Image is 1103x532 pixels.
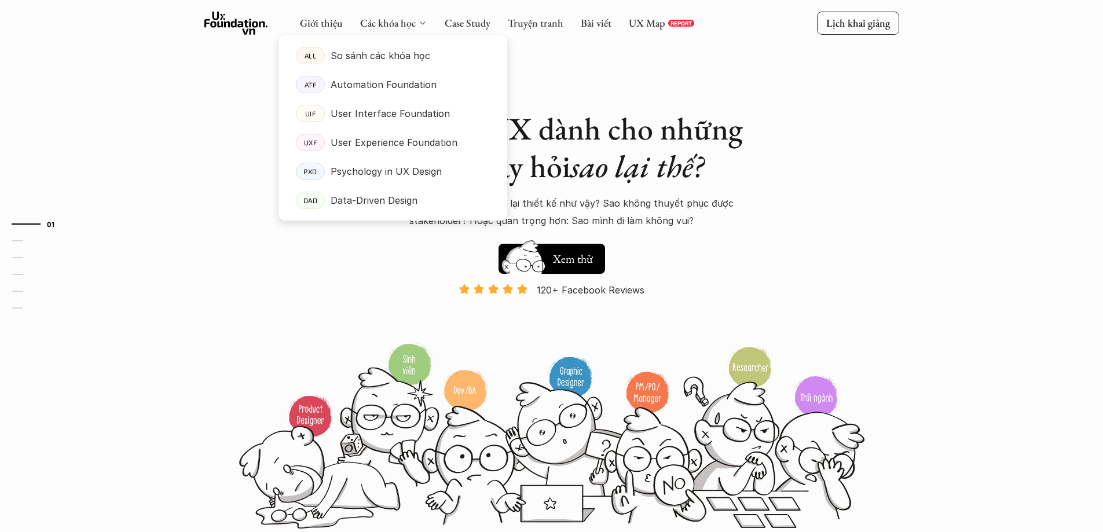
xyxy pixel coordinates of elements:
[331,105,450,122] p: User Interface Foundation
[303,196,317,204] p: DAD
[508,16,563,30] a: Truyện tranh
[670,20,692,27] p: REPORT
[449,283,655,342] a: 120+ Facebook Reviews
[629,16,665,30] a: UX Map
[304,80,316,89] p: ATF
[305,109,316,118] p: UIF
[279,99,507,128] a: UIFUser Interface Foundation
[553,251,593,267] h5: Xem thử
[303,167,317,175] p: PXD
[349,110,754,185] h1: Khóa học UX dành cho những người hay hỏi
[331,163,442,180] p: Psychology in UX Design
[499,238,605,274] a: Xem thử
[331,192,417,209] p: Data-Driven Design
[331,76,437,93] p: Automation Foundation
[12,217,67,231] a: 01
[817,12,899,34] a: Lịch khai giảng
[279,157,507,186] a: PXDPsychology in UX Design
[300,16,343,30] a: Giới thiệu
[331,134,457,151] p: User Experience Foundation
[537,281,644,299] p: 120+ Facebook Reviews
[279,41,507,70] a: ALLSo sánh các khóa học
[303,138,317,146] p: UXF
[331,47,430,64] p: So sánh các khóa học
[445,16,490,30] a: Case Study
[581,16,611,30] a: Bài viết
[360,16,416,30] a: Các khóa học
[304,52,316,60] p: ALL
[349,195,754,230] p: Sao lại làm tính năng này? Sao lại thiết kế như vậy? Sao không thuyết phục được stakeholder? Hoặc...
[47,220,55,228] strong: 01
[279,70,507,99] a: ATFAutomation Foundation
[826,16,890,30] p: Lịch khai giảng
[279,186,507,215] a: DADData-Driven Design
[570,146,703,186] em: sao lại thế?
[668,20,694,27] a: REPORT
[279,128,507,157] a: UXFUser Experience Foundation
